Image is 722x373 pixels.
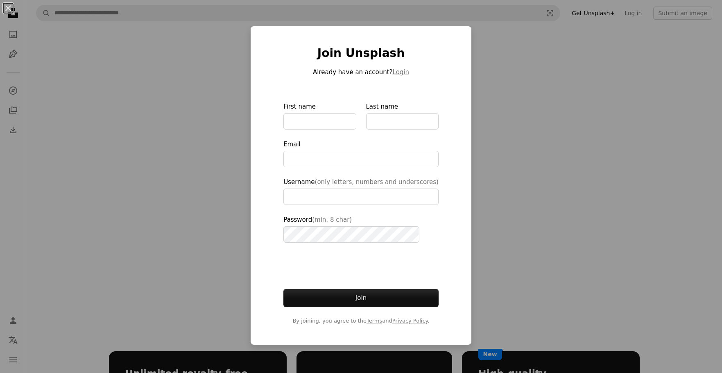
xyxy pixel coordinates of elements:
input: Last name [366,113,439,130]
input: First name [283,113,356,130]
input: Password(min. 8 char) [283,226,419,243]
p: Already have an account? [283,67,439,77]
label: First name [283,102,356,130]
label: Last name [366,102,439,130]
h1: Join Unsplash [283,46,439,61]
input: Username(only letters, numbers and underscores) [283,189,439,205]
input: Email [283,151,439,167]
label: Email [283,139,439,167]
button: Join [283,289,439,307]
span: By joining, you agree to the and . [283,317,439,325]
button: Login [393,67,409,77]
span: (only letters, numbers and underscores) [315,178,439,186]
a: Privacy Policy [392,318,428,324]
a: Terms [367,318,382,324]
label: Username [283,177,439,205]
label: Password [283,215,439,243]
span: (min. 8 char) [312,216,352,223]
